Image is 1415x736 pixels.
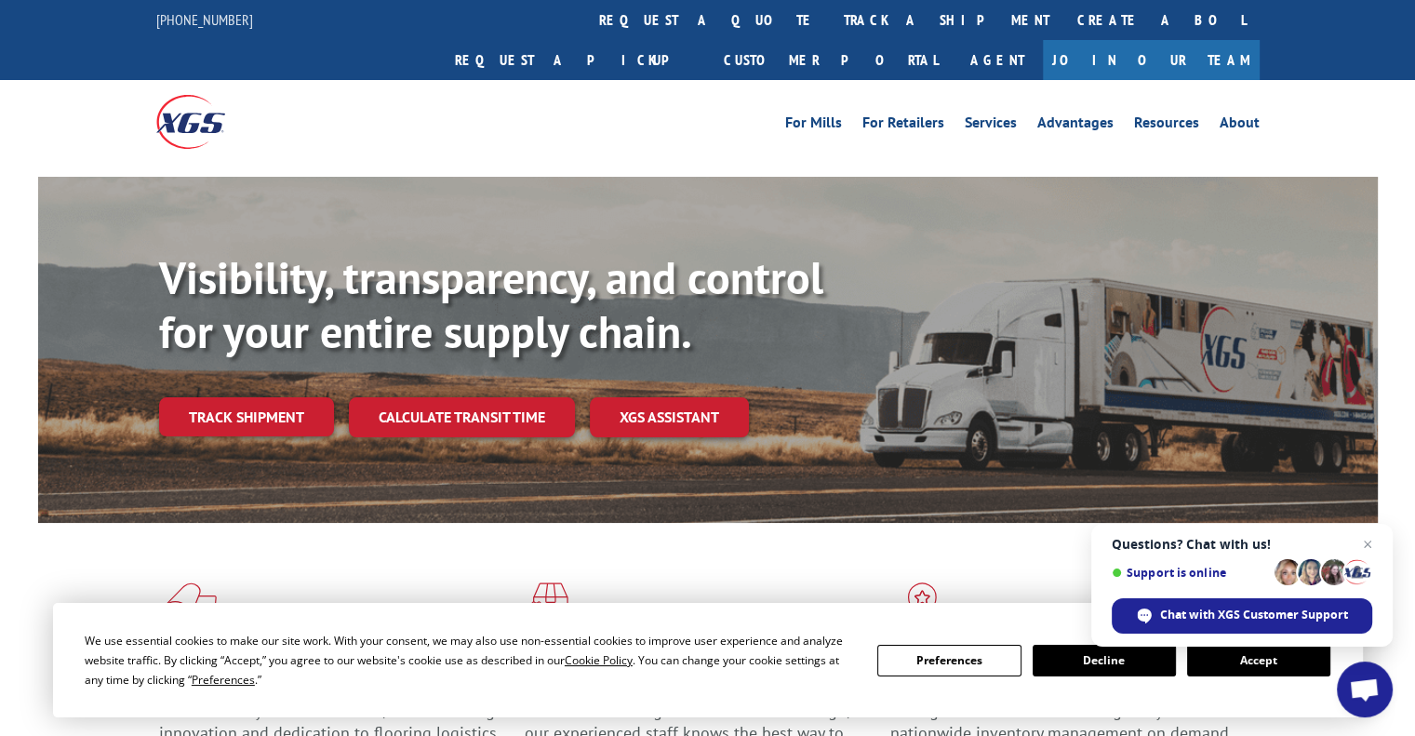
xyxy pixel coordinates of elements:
[1037,115,1114,136] a: Advantages
[85,631,855,689] div: We use essential cookies to make our site work. With your consent, we may also use non-essential ...
[952,40,1043,80] a: Agent
[192,672,255,688] span: Preferences
[1337,662,1393,717] a: Open chat
[1112,566,1268,580] span: Support is online
[1112,598,1372,634] span: Chat with XGS Customer Support
[890,582,954,631] img: xgs-icon-flagship-distribution-model-red
[862,115,944,136] a: For Retailers
[1043,40,1260,80] a: Join Our Team
[159,582,217,631] img: xgs-icon-total-supply-chain-intelligence-red
[159,397,334,436] a: Track shipment
[590,397,749,437] a: XGS ASSISTANT
[156,10,253,29] a: [PHONE_NUMBER]
[1220,115,1260,136] a: About
[1033,645,1176,676] button: Decline
[53,603,1363,717] div: Cookie Consent Prompt
[877,645,1021,676] button: Preferences
[159,248,823,360] b: Visibility, transparency, and control for your entire supply chain.
[965,115,1017,136] a: Services
[349,397,575,437] a: Calculate transit time
[785,115,842,136] a: For Mills
[1187,645,1330,676] button: Accept
[710,40,952,80] a: Customer Portal
[1112,537,1372,552] span: Questions? Chat with us!
[441,40,710,80] a: Request a pickup
[1134,115,1199,136] a: Resources
[565,652,633,668] span: Cookie Policy
[1160,607,1348,623] span: Chat with XGS Customer Support
[525,582,568,631] img: xgs-icon-focused-on-flooring-red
